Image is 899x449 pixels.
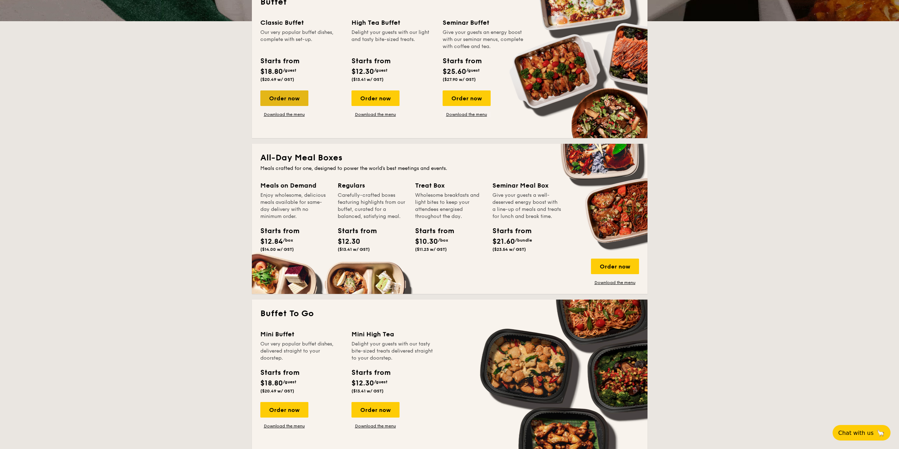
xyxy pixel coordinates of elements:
div: Delight your guests with our tasty bite-sized treats delivered straight to your doorstep. [351,341,434,362]
div: Carefully-crafted boxes featuring highlights from our buffet, curated for a balanced, satisfying ... [338,192,407,220]
div: Starts from [338,226,369,236]
span: ($20.49 w/ GST) [260,389,294,394]
div: Delight your guests with our light and tasty bite-sized treats. [351,29,434,50]
span: ($14.00 w/ GST) [260,247,294,252]
div: Give your guests a well-deserved energy boost with a line-up of meals and treats for lunch and br... [492,192,561,220]
div: Order now [351,90,400,106]
div: Mini High Tea [351,329,434,339]
div: Order now [260,402,308,418]
div: Starts from [492,226,524,236]
span: $12.30 [338,237,360,246]
span: ($13.41 w/ GST) [351,389,384,394]
span: ($13.41 w/ GST) [351,77,384,82]
div: Order now [443,90,491,106]
span: ($27.90 w/ GST) [443,77,476,82]
span: /guest [466,68,480,73]
span: $18.80 [260,379,283,388]
span: ($13.41 w/ GST) [338,247,370,252]
div: Order now [591,259,639,274]
div: Classic Buffet [260,18,343,28]
div: Starts from [260,367,299,378]
span: 🦙 [876,429,885,437]
span: ($20.49 w/ GST) [260,77,294,82]
div: Wholesome breakfasts and light bites to keep your attendees energised throughout the day. [415,192,484,220]
span: /guest [283,379,296,384]
a: Download the menu [260,112,308,117]
div: Starts from [415,226,447,236]
button: Chat with us🦙 [833,425,891,441]
span: $21.60 [492,237,515,246]
span: /box [283,238,293,243]
div: Order now [351,402,400,418]
div: Treat Box [415,181,484,190]
span: $10.30 [415,237,438,246]
div: Meals crafted for one, designed to power the world's best meetings and events. [260,165,639,172]
span: ($23.54 w/ GST) [492,247,526,252]
div: Starts from [351,56,390,66]
div: Seminar Meal Box [492,181,561,190]
span: /guest [374,68,388,73]
h2: All-Day Meal Boxes [260,152,639,164]
div: Enjoy wholesome, delicious meals available for same-day delivery with no minimum order. [260,192,329,220]
span: Chat with us [838,430,874,436]
span: ($11.23 w/ GST) [415,247,447,252]
a: Download the menu [260,423,308,429]
span: /bundle [515,238,532,243]
div: Starts from [351,367,390,378]
div: Starts from [443,56,481,66]
a: Download the menu [351,112,400,117]
span: $18.80 [260,67,283,76]
span: $12.30 [351,379,374,388]
div: Give your guests an energy boost with our seminar menus, complete with coffee and tea. [443,29,525,50]
div: Mini Buffet [260,329,343,339]
span: /box [438,238,448,243]
a: Download the menu [351,423,400,429]
div: Starts from [260,226,292,236]
span: $25.60 [443,67,466,76]
span: $12.30 [351,67,374,76]
div: Regulars [338,181,407,190]
span: /guest [374,379,388,384]
span: /guest [283,68,296,73]
a: Download the menu [443,112,491,117]
div: Meals on Demand [260,181,329,190]
h2: Buffet To Go [260,308,639,319]
div: Starts from [260,56,299,66]
div: Our very popular buffet dishes, complete with set-up. [260,29,343,50]
div: Order now [260,90,308,106]
div: High Tea Buffet [351,18,434,28]
a: Download the menu [591,280,639,285]
div: Seminar Buffet [443,18,525,28]
div: Our very popular buffet dishes, delivered straight to your doorstep. [260,341,343,362]
span: $12.84 [260,237,283,246]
